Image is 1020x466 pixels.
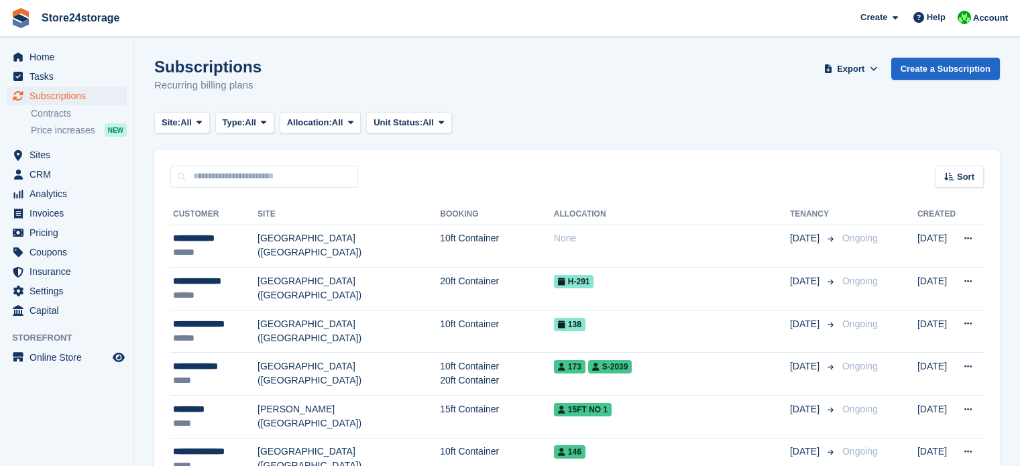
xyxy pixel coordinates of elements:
th: Site [258,204,440,225]
span: Sites [30,145,110,164]
a: Preview store [111,349,127,365]
span: [DATE] [790,359,822,373]
span: Ongoing [842,276,878,286]
a: menu [7,204,127,223]
span: Ongoing [842,404,878,414]
span: Insurance [30,262,110,281]
a: menu [7,262,127,281]
span: Create [860,11,887,24]
th: Booking [440,204,554,225]
a: menu [7,67,127,86]
img: Tracy Harper [958,11,971,24]
span: Coupons [30,243,110,261]
td: [GEOGRAPHIC_DATA] ([GEOGRAPHIC_DATA]) [258,268,440,310]
button: Site: All [154,112,210,134]
td: 10ft Container [440,225,554,268]
span: Subscriptions [30,86,110,105]
div: None [554,231,790,245]
span: Site: [162,116,180,129]
th: Tenancy [790,204,837,225]
p: Recurring billing plans [154,78,262,93]
a: Create a Subscription [891,58,1000,80]
img: stora-icon-8386f47178a22dfd0bd8f6a31ec36ba5ce8667c1dd55bd0f319d3a0aa187defe.svg [11,8,31,28]
span: Storefront [12,331,133,345]
td: 10ft Container [440,310,554,353]
span: Home [30,48,110,66]
a: menu [7,282,127,300]
span: Ongoing [842,318,878,329]
button: Export [821,58,881,80]
td: 15ft Container [440,396,554,439]
th: Created [917,204,956,225]
a: menu [7,301,127,320]
span: Invoices [30,204,110,223]
button: Unit Status: All [366,112,451,134]
span: Price increases [31,124,95,137]
span: Ongoing [842,446,878,457]
h1: Subscriptions [154,58,262,76]
span: [DATE] [790,445,822,459]
span: [DATE] [790,402,822,416]
a: menu [7,48,127,66]
span: Capital [30,301,110,320]
td: [GEOGRAPHIC_DATA] ([GEOGRAPHIC_DATA]) [258,310,440,353]
td: [DATE] [917,225,956,268]
span: Unit Status: [374,116,422,129]
span: Allocation: [287,116,332,129]
a: Store24storage [36,7,125,29]
a: menu [7,348,127,367]
span: Online Store [30,348,110,367]
td: [DATE] [917,353,956,396]
a: menu [7,86,127,105]
td: [GEOGRAPHIC_DATA] ([GEOGRAPHIC_DATA]) [258,225,440,268]
a: menu [7,184,127,203]
span: Account [973,11,1008,25]
span: Pricing [30,223,110,242]
th: Allocation [554,204,790,225]
a: menu [7,145,127,164]
span: Sort [957,170,974,184]
td: [PERSON_NAME] ([GEOGRAPHIC_DATA]) [258,396,440,439]
span: Tasks [30,67,110,86]
span: [DATE] [790,274,822,288]
span: Help [927,11,946,24]
span: Type: [223,116,245,129]
span: Ongoing [842,233,878,243]
span: All [245,116,256,129]
span: [DATE] [790,231,822,245]
td: 20ft Container [440,268,554,310]
span: Analytics [30,184,110,203]
span: CRM [30,165,110,184]
a: Price increases NEW [31,123,127,137]
span: All [180,116,192,129]
button: Allocation: All [280,112,361,134]
td: [DATE] [917,310,956,353]
a: menu [7,243,127,261]
span: [DATE] [790,317,822,331]
span: Ongoing [842,361,878,371]
span: All [332,116,343,129]
button: Type: All [215,112,274,134]
span: All [422,116,434,129]
span: Settings [30,282,110,300]
span: 138 [554,318,585,331]
span: H-291 [554,275,594,288]
span: S-2039 [588,360,632,373]
td: [DATE] [917,268,956,310]
span: Export [837,62,864,76]
a: menu [7,223,127,242]
th: Customer [170,204,258,225]
a: Contracts [31,107,127,120]
span: 146 [554,445,585,459]
td: 10ft Container 20ft Container [440,353,554,396]
span: 173 [554,360,585,373]
td: [DATE] [917,396,956,439]
div: NEW [105,123,127,137]
td: [GEOGRAPHIC_DATA] ([GEOGRAPHIC_DATA]) [258,353,440,396]
span: 15FT No 1 [554,403,612,416]
a: menu [7,165,127,184]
